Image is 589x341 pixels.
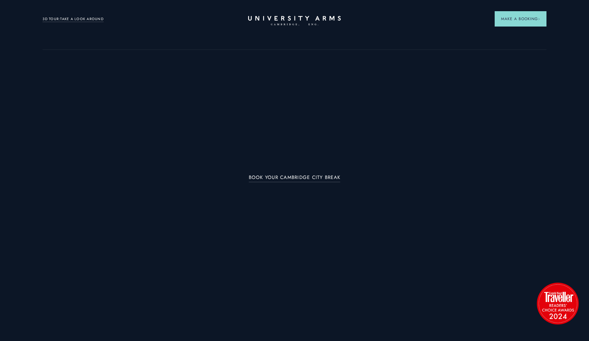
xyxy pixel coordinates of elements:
[501,16,540,22] span: Make a Booking
[248,16,341,26] a: Home
[43,16,104,22] a: 3D TOUR:TAKE A LOOK AROUND
[495,11,546,27] button: Make a BookingArrow icon
[538,18,540,20] img: Arrow icon
[534,279,582,327] img: image-2524eff8f0c5d55edbf694693304c4387916dea5-1501x1501-png
[249,175,341,182] a: BOOK YOUR CAMBRIDGE CITY BREAK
